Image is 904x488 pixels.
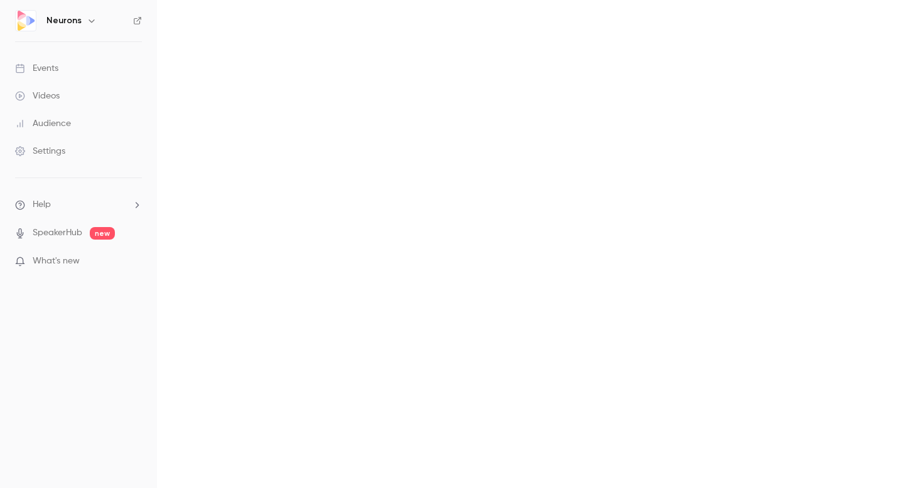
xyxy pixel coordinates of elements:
div: Events [15,62,58,75]
div: Settings [15,145,65,157]
h6: Neurons [46,14,82,27]
span: new [90,227,115,240]
span: Help [33,198,51,211]
span: What's new [33,255,80,268]
a: SpeakerHub [33,226,82,240]
div: Videos [15,90,60,102]
li: help-dropdown-opener [15,198,142,211]
img: Neurons [16,11,36,31]
div: Audience [15,117,71,130]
